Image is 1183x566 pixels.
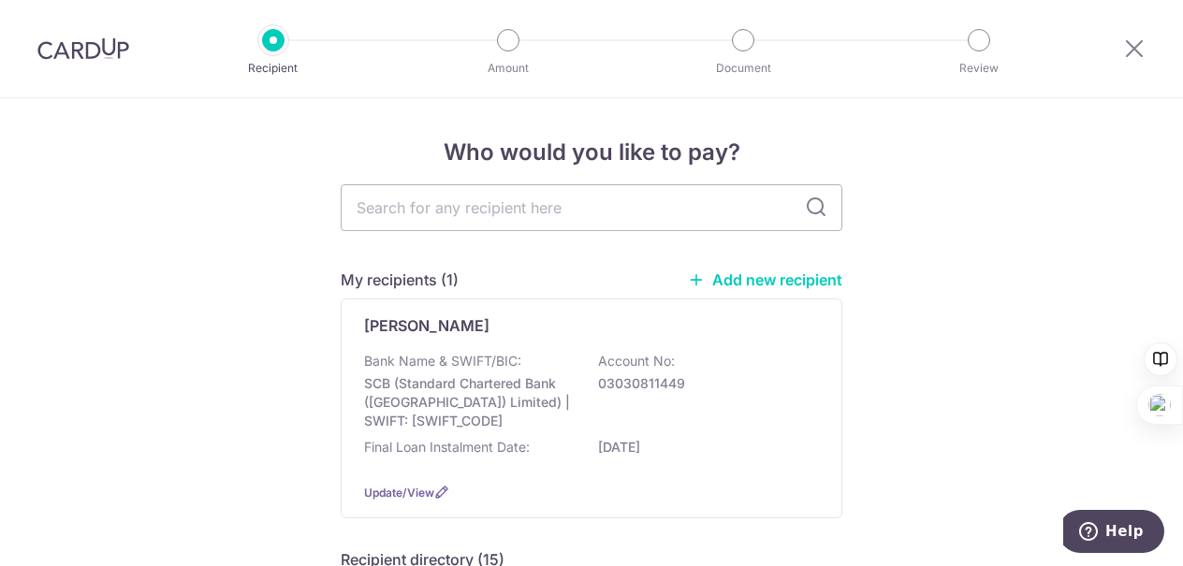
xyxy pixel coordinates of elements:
h5: My recipients (1) [341,268,459,291]
img: CardUp [37,37,129,60]
p: Document [674,59,812,78]
a: Add new recipient [688,270,842,289]
p: SCB (Standard Chartered Bank ([GEOGRAPHIC_DATA]) Limited) | SWIFT: [SWIFT_CODE] [364,374,574,430]
iframe: Opens a widget where you can find more information [1063,510,1164,557]
p: 03030811449 [598,374,808,393]
p: Bank Name & SWIFT/BIC: [364,352,521,370]
p: Review [910,59,1048,78]
h4: Who would you like to pay? [341,136,842,169]
p: Recipient [204,59,343,78]
a: Update/View [364,486,434,500]
p: Amount [439,59,577,78]
p: Final Loan Instalment Date: [364,438,530,457]
p: [DATE] [598,438,808,457]
p: [PERSON_NAME] [364,314,489,337]
input: Search for any recipient here [341,184,842,231]
p: Account No: [598,352,675,370]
